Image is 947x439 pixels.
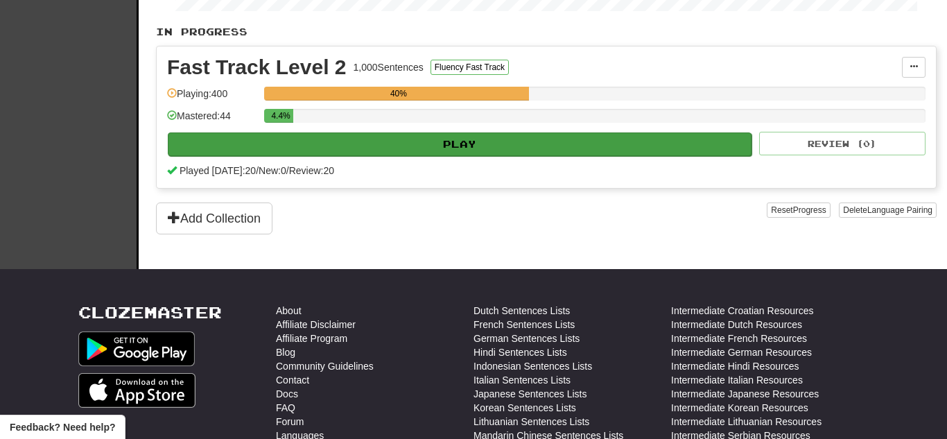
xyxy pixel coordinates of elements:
[671,359,799,373] a: Intermediate Hindi Resources
[78,304,222,321] a: Clozemaster
[473,373,571,387] a: Italian Sentences Lists
[268,109,293,123] div: 4.4%
[180,165,256,176] span: Played [DATE]: 20
[259,165,286,176] span: New: 0
[276,415,304,429] a: Forum
[473,401,576,415] a: Korean Sentences Lists
[867,205,932,215] span: Language Pairing
[793,205,826,215] span: Progress
[276,332,347,345] a: Affiliate Program
[256,165,259,176] span: /
[276,373,309,387] a: Contact
[431,60,509,75] button: Fluency Fast Track
[167,109,257,132] div: Mastered: 44
[156,25,937,39] p: In Progress
[759,132,926,155] button: Review (0)
[156,203,272,234] button: Add Collection
[473,318,575,332] a: French Sentences Lists
[276,401,295,415] a: FAQ
[286,165,289,176] span: /
[671,332,807,345] a: Intermediate French Resources
[767,203,830,218] button: ResetProgress
[839,203,937,218] button: DeleteLanguage Pairing
[671,345,812,359] a: Intermediate German Resources
[276,318,356,332] a: Affiliate Disclaimer
[473,415,589,429] a: Lithuanian Sentences Lists
[473,332,580,345] a: German Sentences Lists
[671,318,802,332] a: Intermediate Dutch Resources
[289,165,334,176] span: Review: 20
[78,373,196,408] img: Get it on App Store
[167,87,257,110] div: Playing: 400
[354,60,424,74] div: 1,000 Sentences
[671,415,822,429] a: Intermediate Lithuanian Resources
[276,345,295,359] a: Blog
[473,359,592,373] a: Indonesian Sentences Lists
[276,387,298,401] a: Docs
[78,332,195,366] img: Get it on Google Play
[671,304,813,318] a: Intermediate Croatian Resources
[473,345,567,359] a: Hindi Sentences Lists
[473,304,570,318] a: Dutch Sentences Lists
[671,401,808,415] a: Intermediate Korean Resources
[167,57,347,78] div: Fast Track Level 2
[268,87,528,101] div: 40%
[671,387,819,401] a: Intermediate Japanese Resources
[168,132,751,156] button: Play
[276,304,302,318] a: About
[276,359,374,373] a: Community Guidelines
[671,373,803,387] a: Intermediate Italian Resources
[10,420,115,434] span: Open feedback widget
[473,387,587,401] a: Japanese Sentences Lists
